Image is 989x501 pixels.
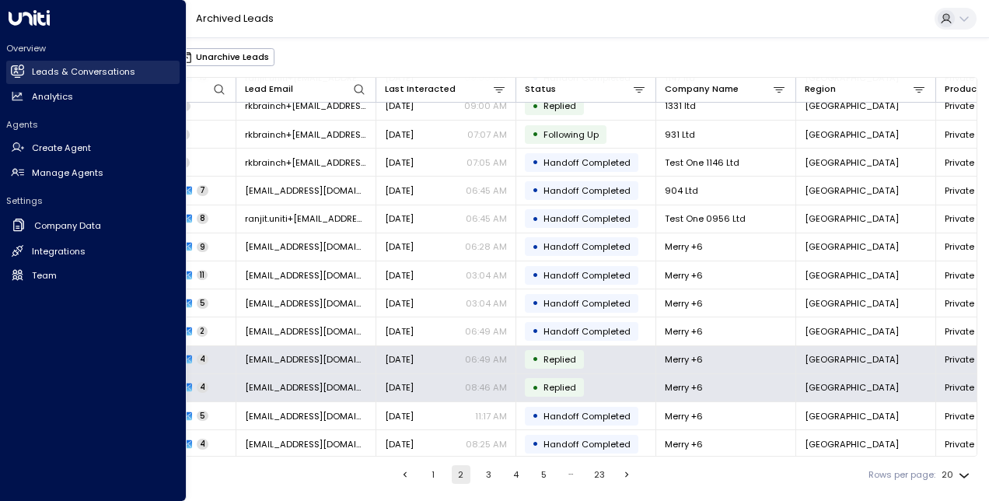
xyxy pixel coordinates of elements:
[197,382,208,393] span: 4
[562,465,581,484] div: …
[424,465,442,484] button: Go to page 1
[532,349,539,370] div: •
[197,326,208,337] span: 2
[805,353,899,366] span: London
[245,438,367,450] span: nicolablane@hotmail.com
[465,353,507,366] p: 06:49 AM
[543,269,631,282] span: Handoff Completed
[6,194,180,207] h2: Settings
[942,465,973,485] div: 20
[6,42,180,54] h2: Overview
[6,137,180,160] a: Create Agent
[532,180,539,201] div: •
[532,405,539,426] div: •
[466,184,507,197] p: 06:45 AM
[245,240,367,253] span: nicolablane@hotmail.com
[543,381,576,394] span: Replied
[465,381,507,394] p: 08:46 AM
[467,156,507,169] p: 07:05 AM
[532,236,539,258] div: •
[385,212,414,225] span: Sep 03, 2025
[665,325,703,338] span: Merry +6
[532,433,539,454] div: •
[665,269,703,282] span: Merry +6
[197,298,208,309] span: 5
[6,264,180,287] a: Team
[385,240,414,253] span: Sep 03, 2025
[466,438,507,450] p: 08:25 AM
[532,377,539,398] div: •
[805,325,899,338] span: London
[32,142,91,155] h2: Create Agent
[665,100,696,112] span: 1331 ltd
[245,128,367,141] span: rkbrainch+1159@live.co.uk
[665,381,703,394] span: Merry +6
[665,184,698,197] span: 904 Ltd
[466,269,507,282] p: 03:04 AM
[34,219,101,233] h2: Company Data
[245,410,367,422] span: nicolablane@hotmail.com
[245,82,293,96] div: Lead Email
[805,82,836,96] div: Region
[385,269,414,282] span: Sep 01, 2025
[805,156,899,169] span: London
[197,185,208,196] span: 7
[805,100,899,112] span: London
[805,128,899,141] span: London
[805,381,899,394] span: London
[543,184,631,197] span: Handoff Completed
[665,297,703,310] span: Merry +6
[532,124,539,145] div: •
[245,100,367,112] span: rkbrainch+1331@live.co.uk
[665,82,787,96] div: Company Name
[543,325,631,338] span: Handoff Completed
[525,82,556,96] div: Status
[464,100,507,112] p: 09:00 AM
[6,118,180,131] h2: Agents
[525,82,647,96] div: Status
[466,212,507,225] p: 06:45 AM
[245,82,367,96] div: Lead Email
[385,381,414,394] span: Aug 21, 2025
[197,242,208,253] span: 9
[245,212,367,225] span: ranjit.uniti+0956@outlook.com
[32,269,57,282] h2: Team
[245,156,367,169] span: rkbrainch+1146@live.co.uk
[245,353,367,366] span: nicolablane@hotmail.com
[590,465,609,484] button: Go to page 23
[805,410,899,422] span: London
[197,411,208,422] span: 5
[385,82,507,96] div: Last Interacted
[543,438,631,450] span: Handoff Completed
[385,82,456,96] div: Last Interacted
[6,61,180,84] a: Leads & Conversations
[665,128,695,141] span: 931 Ltd
[543,410,631,422] span: Handoff Completed
[385,184,414,197] span: Sep 03, 2025
[532,293,539,314] div: •
[32,65,135,79] h2: Leads & Conversations
[385,156,414,169] span: Sep 03, 2025
[543,100,576,112] span: Replied
[245,381,367,394] span: nicolablane@hotmail.com
[665,82,739,96] div: Company Name
[665,212,746,225] span: Test One 0956 Ltd
[805,82,927,96] div: Region
[197,439,208,450] span: 4
[466,297,507,310] p: 03:04 AM
[385,410,414,422] span: Aug 20, 2025
[395,465,637,484] nav: pagination navigation
[245,269,367,282] span: nicolablane@hotmail.com
[32,166,103,180] h2: Manage Agents
[465,240,507,253] p: 06:28 AM
[396,465,414,484] button: Go to previous page
[543,353,576,366] span: Replied
[475,410,507,422] p: 11:17 AM
[532,265,539,286] div: •
[617,465,636,484] button: Go to next page
[245,325,367,338] span: nicolablane@hotmail.com
[805,212,899,225] span: London
[805,240,899,253] span: London
[385,353,414,366] span: Aug 22, 2025
[945,82,981,96] div: Product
